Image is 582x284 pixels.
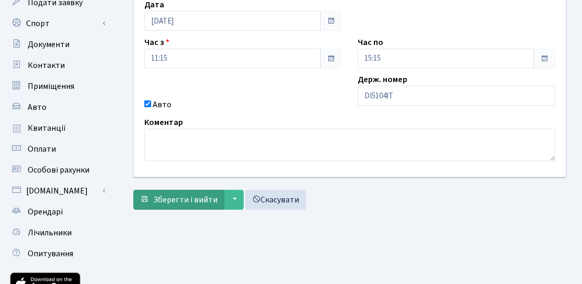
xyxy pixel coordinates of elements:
a: [DOMAIN_NAME] [5,180,110,201]
span: Контакти [28,60,65,71]
a: Приміщення [5,76,110,97]
span: Зберегти і вийти [153,194,218,206]
label: Держ. номер [358,73,407,86]
a: Спорт [5,13,110,34]
label: Авто [153,98,172,111]
label: Коментар [144,116,183,129]
span: Оплати [28,143,56,155]
a: Лічильники [5,222,110,243]
a: Документи [5,34,110,55]
span: Квитанції [28,122,66,134]
span: Особові рахунки [28,164,89,176]
span: Опитування [28,248,73,259]
span: Документи [28,39,70,50]
span: Орендарі [28,206,63,218]
span: Приміщення [28,81,74,92]
a: Квитанції [5,118,110,139]
a: Орендарі [5,201,110,222]
a: Оплати [5,139,110,160]
input: AA0001AA [358,86,555,106]
a: Скасувати [245,190,306,210]
label: Час по [358,36,383,49]
span: Авто [28,101,47,113]
a: Особові рахунки [5,160,110,180]
span: Лічильники [28,227,72,238]
button: Зберегти і вийти [133,190,224,210]
a: Опитування [5,243,110,264]
a: Контакти [5,55,110,76]
label: Час з [144,36,169,49]
a: Авто [5,97,110,118]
